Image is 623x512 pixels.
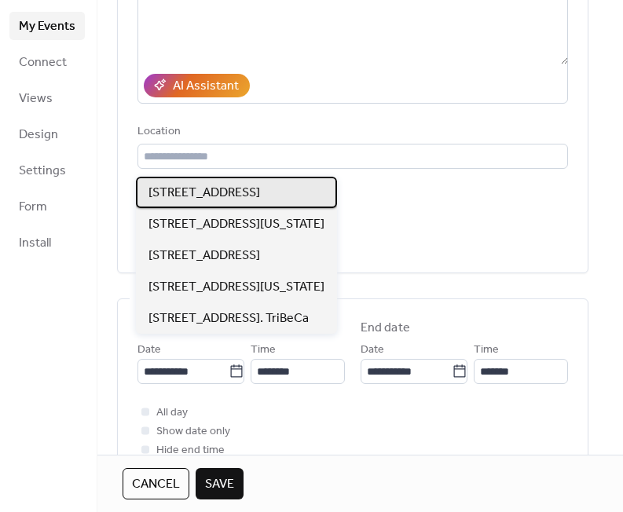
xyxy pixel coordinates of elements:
[9,84,85,112] a: Views
[19,198,47,217] span: Form
[361,319,410,338] div: End date
[148,247,260,265] span: [STREET_ADDRESS]
[205,475,234,494] span: Save
[474,341,499,360] span: Time
[196,468,244,499] button: Save
[132,475,180,494] span: Cancel
[19,162,66,181] span: Settings
[9,120,85,148] a: Design
[137,341,161,360] span: Date
[148,184,260,203] span: [STREET_ADDRESS]
[173,77,239,96] div: AI Assistant
[19,126,58,144] span: Design
[19,53,67,72] span: Connect
[148,278,324,297] span: [STREET_ADDRESS][US_STATE]
[156,422,230,441] span: Show date only
[9,192,85,221] a: Form
[19,17,75,36] span: My Events
[148,215,324,234] span: [STREET_ADDRESS][US_STATE]
[9,48,85,76] a: Connect
[251,341,276,360] span: Time
[9,156,85,185] a: Settings
[156,404,188,422] span: All day
[144,74,250,97] button: AI Assistant
[156,441,225,460] span: Hide end time
[19,234,51,253] span: Install
[137,319,192,338] div: Start date
[9,12,85,40] a: My Events
[19,90,53,108] span: Views
[148,309,309,328] span: [STREET_ADDRESS]. TriBeCa
[137,123,565,141] div: Location
[9,229,85,257] a: Install
[123,468,189,499] button: Cancel
[361,341,384,360] span: Date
